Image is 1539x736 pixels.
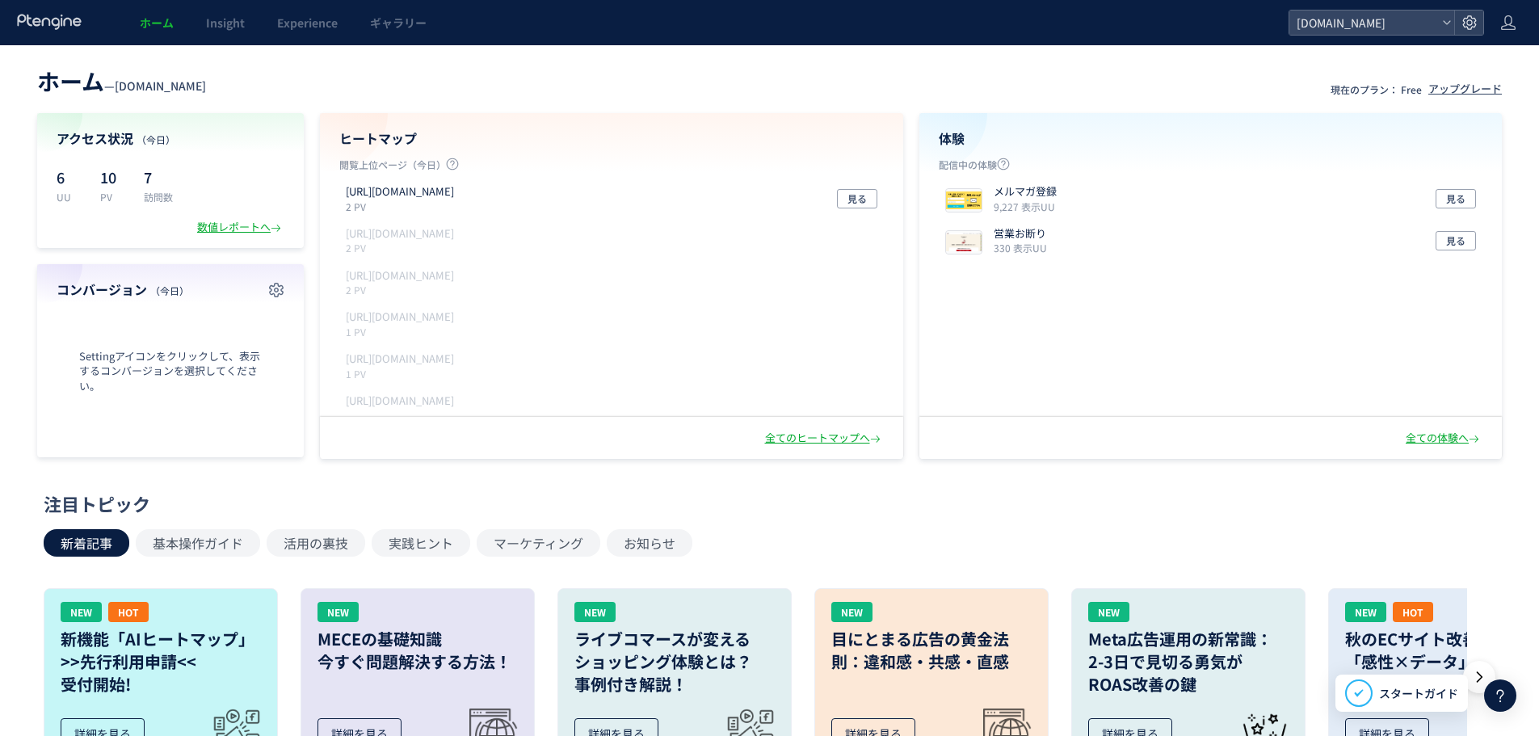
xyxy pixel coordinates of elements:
[61,628,261,696] h3: 新機能「AIヒートマップ」 >>先行利用申請<< 受付開始!
[1345,602,1386,622] div: NEW
[44,529,129,557] button: 新着記事
[346,283,460,297] p: 2 PV
[946,231,982,254] img: f15203f6036b461ceb049032f63577711717048734087.jpeg
[267,529,365,557] button: 活用の裏技
[346,408,460,422] p: 1 PV
[607,529,692,557] button: お知らせ
[346,393,454,409] p: https://workid.jp/preview_top/
[339,129,884,148] h4: ヒートマップ
[346,241,460,254] p: 2 PV
[1088,602,1129,622] div: NEW
[197,220,284,235] div: 数値レポートへ
[277,15,338,31] span: Experience
[477,529,600,557] button: マーケティング
[346,200,460,213] p: 2 PV
[1446,189,1465,208] span: 見る
[100,190,124,204] p: PV
[57,349,284,394] span: Settingアイコンをクリックして、表示するコンバージョンを選択してください。
[1331,82,1422,96] p: 現在のプラン： Free
[108,602,149,622] div: HOT
[57,280,284,299] h4: コンバージョン
[1428,82,1502,97] div: アップグレード
[765,431,884,446] div: 全てのヒートマップへ
[317,628,518,673] h3: MECEの基礎知識 今すぐ問題解決する方法！
[206,15,245,31] span: Insight
[994,241,1047,254] i: 330 表示UU
[61,602,102,622] div: NEW
[339,158,884,178] p: 閲覧上位ページ（今日）
[150,284,189,297] span: （今日）
[994,226,1046,242] p: 営業お断り
[370,15,427,31] span: ギャラリー
[115,78,206,94] span: [DOMAIN_NAME]
[939,129,1483,148] h4: 体験
[317,602,359,622] div: NEW
[144,190,173,204] p: 訪問数
[1292,11,1436,35] span: [DOMAIN_NAME]
[831,602,873,622] div: NEW
[140,15,174,31] span: ホーム
[346,184,454,200] p: https://workid.jp/
[346,351,454,367] p: https://workid.jp/2025/10/02/20251002wlb/
[1088,628,1289,696] h3: Meta広告運用の新常識： 2-3日で見切る勇気が ROAS改善の鍵
[1436,231,1476,250] button: 見る
[1436,189,1476,208] button: 見る
[1379,685,1458,702] span: スタートガイド
[144,164,173,190] p: 7
[44,491,1487,516] div: 注目トピック
[346,325,460,339] p: 1 PV
[1406,431,1482,446] div: 全ての体験へ
[994,200,1055,213] i: 9,227 表示UU
[57,164,81,190] p: 6
[847,189,867,208] span: 見る
[137,132,175,146] span: （今日）
[837,189,877,208] button: 見る
[37,65,104,97] span: ホーム
[1393,602,1433,622] div: HOT
[346,309,454,325] p: https://workid.jp/2025/01/31/平均賃金の基礎知識/
[100,164,124,190] p: 10
[574,628,775,696] h3: ライブコマースが変える ショッピング体験とは？ 事例付き解説！
[994,184,1057,200] p: メルマガ登録
[346,268,454,284] p: https://workid.jp/about/
[372,529,470,557] button: 実践ヒント
[346,367,460,381] p: 1 PV
[57,190,81,204] p: UU
[946,189,982,212] img: e9f1382ef42b516ee12891645c88f0161735098992685.png
[346,226,454,242] p: https://workid.jp/2025/08/14/20250814separation/
[939,158,1483,178] p: 配信中の体験
[136,529,260,557] button: 基本操作ガイド
[57,129,284,148] h4: アクセス状況
[574,602,616,622] div: NEW
[831,628,1032,673] h3: 目にとまる広告の黄金法則：違和感・共感・直感
[1446,231,1465,250] span: 見る
[37,65,206,97] div: —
